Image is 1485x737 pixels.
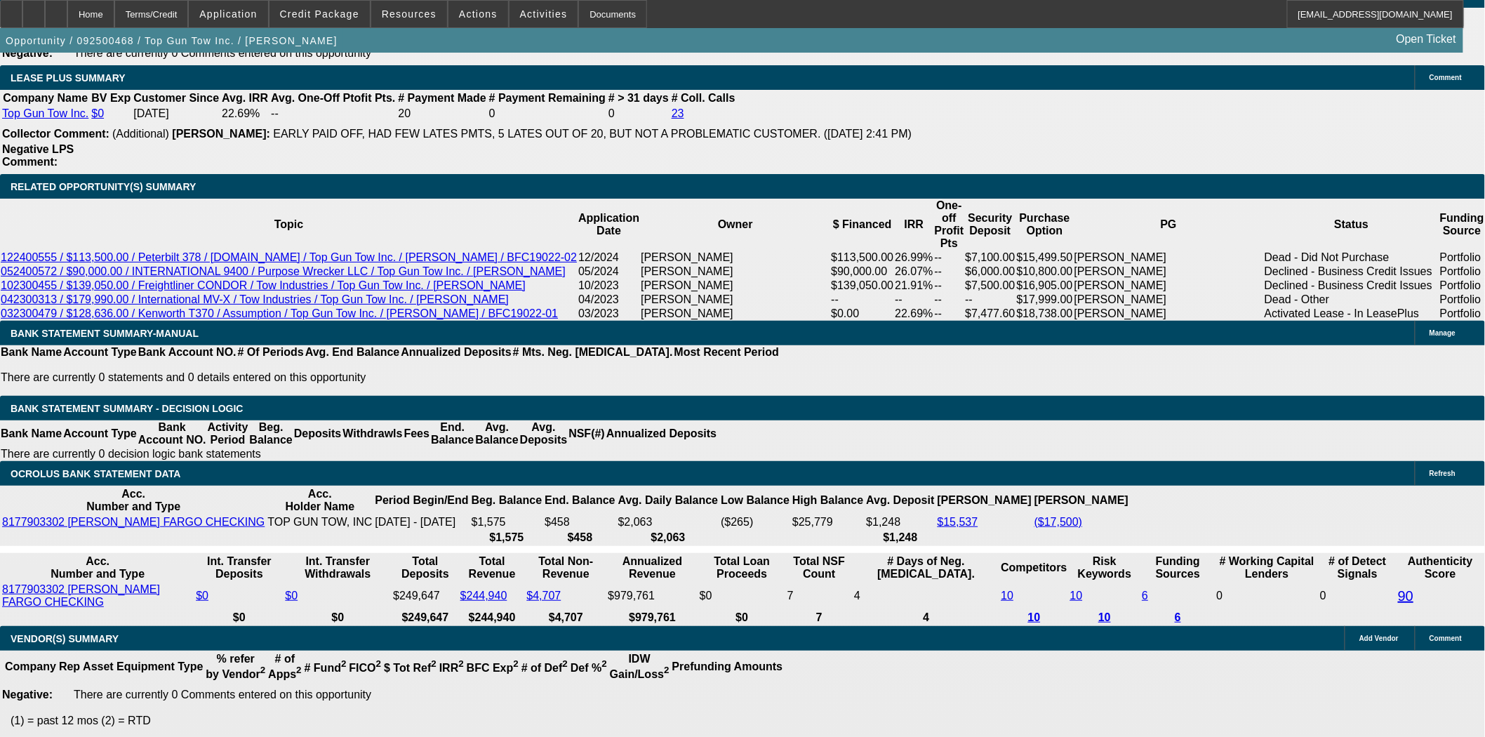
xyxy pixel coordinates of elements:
td: $6,000.00 [964,265,1015,279]
button: Activities [510,1,578,27]
span: Refresh [1430,470,1456,477]
a: Open Ticket [1391,27,1462,51]
th: $4,707 [526,611,606,625]
span: RELATED OPPORTUNITY(S) SUMMARY [11,181,196,192]
td: $90,000.00 [830,265,894,279]
a: 10 [1098,611,1111,623]
span: Comment [1430,74,1462,81]
a: 6 [1142,590,1148,602]
td: Dead - Other [1264,293,1439,307]
th: Annualized Deposits [400,345,512,359]
b: $ Tot Ref [384,662,437,674]
td: -- [934,279,965,293]
a: $0 [196,590,208,602]
td: -- [934,265,965,279]
sup: 2 [296,665,301,676]
a: $4,707 [527,590,561,602]
th: Low Balance [720,487,790,514]
b: Def % [571,662,607,674]
th: 7 [787,611,852,625]
sup: 2 [601,659,606,670]
td: $0.00 [830,307,894,321]
td: -- [934,293,965,307]
td: [PERSON_NAME] [1074,251,1264,265]
span: Credit Package [280,8,359,20]
th: Most Recent Period [674,345,780,359]
td: 20 [397,107,486,121]
th: Annualized Deposits [606,420,717,447]
td: 0 [488,107,606,121]
td: $0 [699,583,785,609]
td: [DATE] - [DATE] [374,515,469,529]
b: Customer Since [133,92,219,104]
td: $2,063 [618,515,719,529]
th: Bank Account NO. [138,345,237,359]
sup: 2 [260,665,265,676]
td: [PERSON_NAME] [640,307,830,321]
b: # > 31 days [608,92,669,104]
th: # Days of Neg. [MEDICAL_DATA]. [853,555,999,581]
th: Funding Sources [1141,555,1214,581]
th: Int. Transfer Deposits [195,555,283,581]
sup: 2 [664,665,669,676]
th: Avg. Balance [474,420,519,447]
td: -- [830,293,894,307]
td: TOP GUN TOW, INC [267,515,373,529]
td: Activated Lease - In LeasePlus [1264,307,1439,321]
th: IRR [894,199,933,251]
td: Portfolio [1439,279,1485,293]
b: FICO [349,662,382,674]
span: Actions [459,8,498,20]
b: IRR [439,662,464,674]
th: Total Non-Revenue [526,555,606,581]
b: # Coll. Calls [672,92,735,104]
b: BV Exp [91,92,131,104]
td: $458 [544,515,615,529]
span: Opportunity / 092500468 / Top Gun Tow Inc. / [PERSON_NAME] [6,35,338,46]
td: [PERSON_NAME] [640,279,830,293]
b: Rep [59,660,80,672]
td: $1,248 [866,515,935,529]
b: Avg. IRR [222,92,268,104]
th: Fees [404,420,430,447]
th: $2,063 [618,531,719,545]
td: -- [934,251,965,265]
th: Status [1264,199,1439,251]
b: BFC Exp [467,662,519,674]
th: Owner [640,199,830,251]
b: # Fund [305,662,347,674]
th: $0 [195,611,283,625]
th: Activity Period [207,420,249,447]
td: 05/2024 [578,265,640,279]
button: Application [189,1,267,27]
th: Authenticity Score [1397,555,1484,581]
td: 22.69% [894,307,933,321]
span: BANK STATEMENT SUMMARY-MANUAL [11,328,199,339]
th: $1,248 [866,531,935,545]
a: Top Gun Tow Inc. [2,107,88,119]
button: Actions [448,1,508,27]
b: # of Apps [268,653,301,680]
th: $458 [544,531,615,545]
th: Total Revenue [460,555,525,581]
a: 10 [1001,590,1014,602]
th: Acc. Holder Name [267,487,373,514]
sup: 2 [431,659,436,670]
span: EARLY PAID OFF, HAD FEW LATES PMTS, 5 LATES OUT OF 20, BUT NOT A PROBLEMATIC CUSTOMER. ([DATE] 2:... [273,128,912,140]
a: $15,537 [938,516,978,528]
span: Manage [1430,329,1456,337]
td: 21.91% [894,279,933,293]
td: Portfolio [1439,265,1485,279]
td: 04/2023 [578,293,640,307]
th: PG [1074,199,1264,251]
td: 22.69% [221,107,269,121]
td: $10,800.00 [1016,265,1074,279]
th: $0 [699,611,785,625]
td: 7 [787,583,852,609]
th: Security Deposit [964,199,1015,251]
b: # of Def [521,662,568,674]
th: Total Loan Proceeds [699,555,785,581]
td: [DATE] [133,107,220,121]
td: [PERSON_NAME] [1074,293,1264,307]
td: $113,500.00 [830,251,894,265]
